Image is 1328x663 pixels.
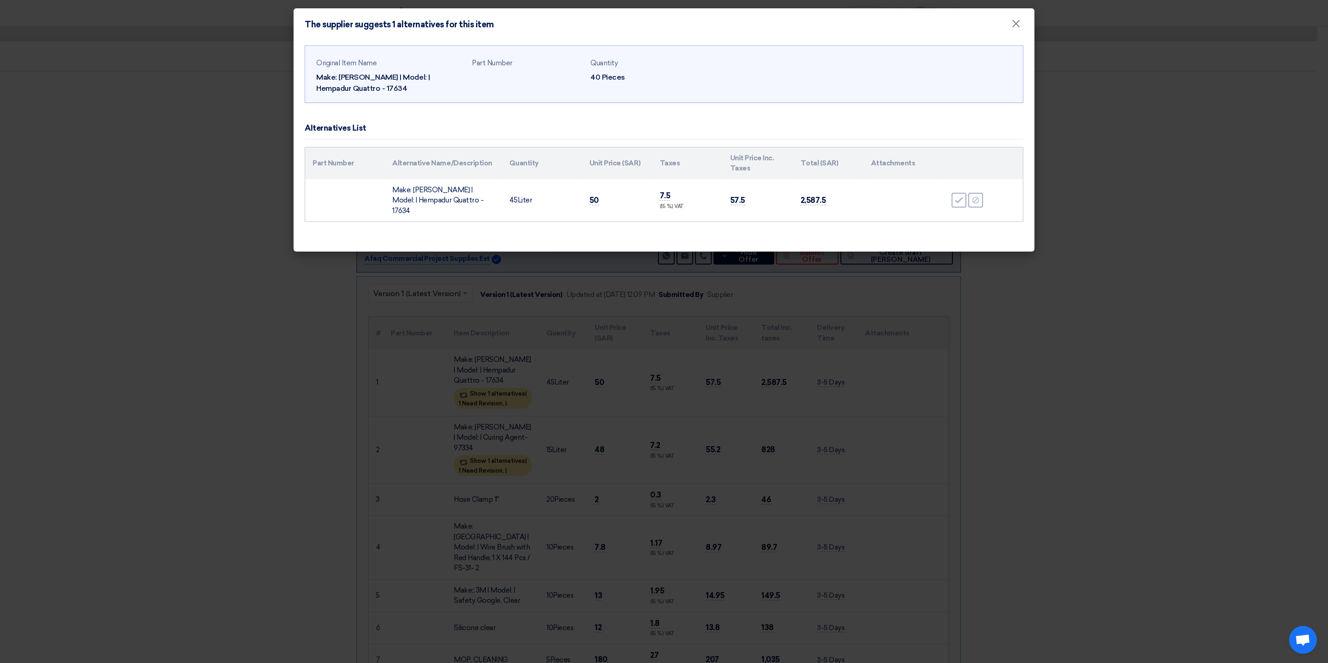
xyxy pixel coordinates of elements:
[385,147,502,179] th: Alternative Name/Description
[590,58,702,69] div: Quantity
[385,179,502,222] td: Make: [PERSON_NAME] | Model: | Hempadur Quattro - 17634
[472,58,583,69] div: Part Number
[590,72,702,83] div: 40 Pieces
[1004,15,1028,33] button: Close
[502,147,582,179] th: Quantity
[305,147,385,179] th: Part Number
[502,179,582,222] td: Liter
[723,147,793,179] th: Unit Price Inc. Taxes
[730,196,745,205] span: 57.5
[864,147,943,179] th: Attachments
[316,72,464,94] div: Make: [PERSON_NAME] | Model: | Hempadur Quattro - 17634
[589,196,599,205] span: 50
[316,58,464,69] div: Original Item Name
[1011,17,1021,35] span: ×
[1289,626,1317,654] a: Open chat
[305,122,366,134] div: Alternatives List
[660,203,715,211] div: (15 %) VAT
[801,196,826,205] span: 2,587.5
[793,147,864,179] th: Total (SAR)
[652,147,723,179] th: Taxes
[660,191,670,201] span: 7.5
[305,19,494,30] h4: The supplier suggests 1 alternatives for this item
[509,196,517,204] span: 45
[582,147,652,179] th: Unit Price (SAR)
